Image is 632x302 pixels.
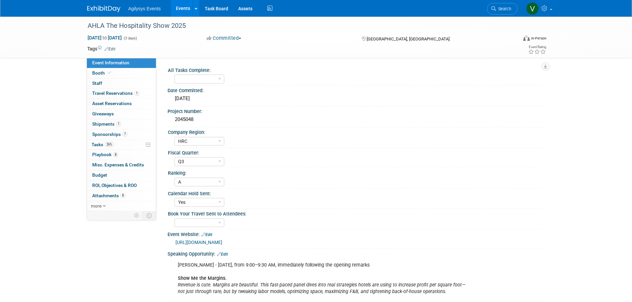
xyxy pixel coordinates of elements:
span: (3 days) [123,36,137,40]
a: Playbook8 [87,150,156,160]
span: Giveaways [92,111,114,116]
a: Event Information [87,58,156,68]
a: Attachments8 [87,191,156,201]
div: [PERSON_NAME] - [DATE], from 9:00–9:30 AM, immediately following the opening remarks [173,259,472,298]
div: Calendar Hold Sent: [168,189,542,197]
td: Tags [87,45,115,52]
span: 1 [134,91,139,96]
span: Sponsorships [92,132,127,137]
a: Travel Reservations1 [87,89,156,98]
span: 8 [120,193,125,198]
a: Sponsorships7 [87,130,156,140]
a: more [87,201,156,211]
span: [GEOGRAPHIC_DATA], [GEOGRAPHIC_DATA] [367,36,450,41]
a: Search [487,3,518,15]
div: Date Committed: [168,86,545,94]
div: Fiscal Quarter: [168,148,542,156]
span: Misc. Expenses & Credits [92,162,144,167]
span: to [102,35,108,40]
div: Project Number: [168,106,545,115]
div: Event Rating [528,45,546,49]
span: Booth [92,70,112,76]
span: 26% [105,142,114,147]
span: 7 [122,132,127,137]
span: more [91,203,102,209]
span: Search [496,6,511,11]
span: [DATE] [DATE] [87,35,122,41]
a: Tasks26% [87,140,156,150]
span: Travel Reservations [92,91,139,96]
a: Budget [87,170,156,180]
div: Book Your Travel Sent to Attendees: [168,209,542,217]
img: ExhibitDay [87,6,120,12]
td: Toggle Event Tabs [142,211,156,220]
a: Edit [217,252,228,257]
i: Revenue is cute. Margins are beautiful. This fast-paced panel dives into real strategies hotels a... [178,282,465,294]
a: Misc. Expenses & Credits [87,160,156,170]
button: Committed [204,35,244,42]
span: Playbook [92,152,118,157]
span: Budget [92,172,107,178]
span: Staff [92,81,102,86]
span: Tasks [92,142,114,147]
a: [URL][DOMAIN_NAME] [176,240,222,245]
div: [DATE] [173,93,540,104]
span: 8 [113,152,118,157]
a: ROI, Objectives & ROO [87,181,156,191]
div: Event Website: [168,229,545,238]
span: Shipments [92,121,121,127]
div: Company Region: [168,127,542,136]
a: Giveaways [87,109,156,119]
span: 1 [116,121,121,126]
a: Shipments1 [87,119,156,129]
div: 2045048 [173,114,540,125]
a: Edit [201,232,212,237]
a: Asset Reservations [87,99,156,109]
div: All Tasks Complete: [168,65,542,74]
img: Format-Inperson.png [523,35,530,41]
div: AHLA The Hospitality Show 2025 [85,20,508,32]
span: Agilysys Events [128,6,161,11]
div: Event Format [478,34,547,44]
a: Edit [105,47,115,51]
a: Booth [87,68,156,78]
span: Asset Reservations [92,101,132,106]
span: ROI, Objectives & ROO [92,183,137,188]
div: Ranking: [168,168,542,176]
img: Vaitiare Munoz [526,2,539,15]
i: Booth reservation complete [108,71,111,75]
a: Staff [87,79,156,89]
span: Attachments [92,193,125,198]
div: In-Person [531,36,546,41]
td: Personalize Event Tab Strip [131,211,143,220]
div: Speaking Opportunity: [168,249,545,258]
span: Event Information [92,60,129,65]
b: Show Me the Margins. [178,275,227,281]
